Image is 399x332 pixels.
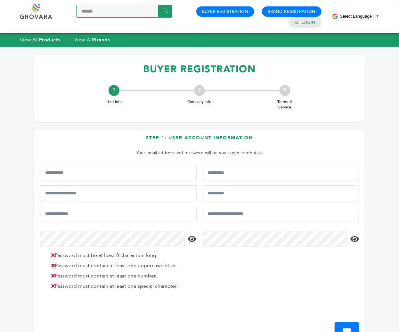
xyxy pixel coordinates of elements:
[301,20,315,25] a: Login
[48,272,195,280] li: Password must contain at least one number.
[202,9,248,14] a: Buyer Registration
[109,85,119,96] div: 1
[187,99,212,105] span: Company Info
[268,9,316,14] a: Brand Registration
[48,251,195,259] li: Password must be at least 8 characters long.
[93,37,110,43] strong: Brands
[376,14,380,19] span: ▼
[40,60,359,79] h1: BUYER REGISTRATION
[76,5,172,18] input: Search a product or brand...
[203,185,359,201] input: Job Title*
[48,282,195,290] li: Password must contain at least one special character.
[40,135,359,146] h3: Step 1: User Account Information
[74,37,110,43] a: View AllBrands
[40,206,197,222] input: Email Address*
[40,165,197,181] input: First Name*
[40,231,185,247] input: Password*
[20,37,60,43] a: View AllProducts
[203,165,359,181] input: Last Name*
[43,149,356,157] p: Your email address and password will be your login credentials
[203,231,347,247] input: Confirm Password*
[272,99,298,110] span: Terms of Service
[39,37,60,43] strong: Products
[280,85,290,96] div: 3
[40,185,197,201] input: Mobile Phone Number
[40,297,137,322] iframe: reCAPTCHA
[340,14,380,19] a: Select Language​
[101,99,127,105] span: User Info
[194,85,205,96] div: 2
[203,206,359,222] input: Confirm Email Address*
[48,262,195,269] li: Password must contain at least one uppercase letter.
[340,14,372,19] span: Select Language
